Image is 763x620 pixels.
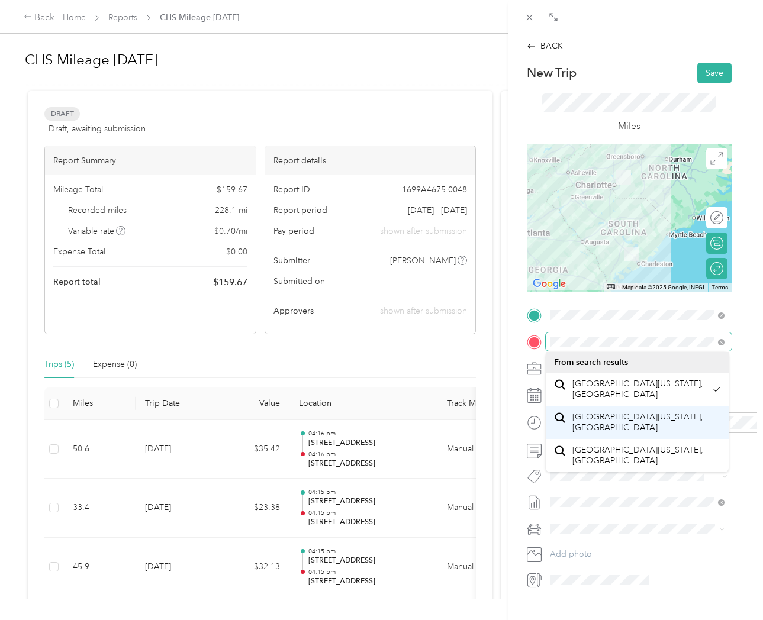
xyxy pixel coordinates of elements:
button: Save [697,63,732,83]
span: [GEOGRAPHIC_DATA][US_STATE], [GEOGRAPHIC_DATA] [572,379,707,399]
span: [GEOGRAPHIC_DATA][US_STATE], [GEOGRAPHIC_DATA] [572,412,720,432]
div: BACK [527,40,563,52]
a: Terms (opens in new tab) [712,284,728,290]
span: [GEOGRAPHIC_DATA][US_STATE], [GEOGRAPHIC_DATA] [572,445,720,466]
button: Add photo [546,546,732,563]
button: Keyboard shortcuts [607,284,615,289]
span: From search results [554,357,628,367]
iframe: Everlance-gr Chat Button Frame [697,554,763,620]
img: Google [530,276,569,292]
a: Open this area in Google Maps (opens a new window) [530,276,569,292]
span: Map data ©2025 Google, INEGI [622,284,704,290]
p: New Trip [527,64,577,81]
p: Miles [618,119,640,134]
